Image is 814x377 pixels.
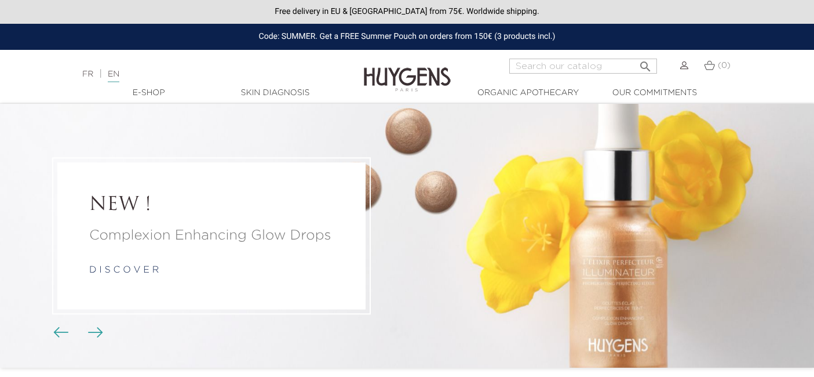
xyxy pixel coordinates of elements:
img: Huygens [364,49,451,93]
div: Carousel buttons [58,324,96,342]
a: EN [108,70,119,82]
a: Our commitments [597,87,713,99]
a: Skin Diagnosis [217,87,333,99]
div: | [76,67,330,81]
input: Search [509,59,657,74]
a: FR [82,70,93,78]
button:  [635,55,656,71]
a: Complexion Enhancing Glow Drops [89,225,334,246]
span: (0) [718,61,731,70]
a: Organic Apothecary [470,87,586,99]
a: NEW ! [89,194,334,216]
i:  [638,56,652,70]
a: d i s c o v e r [89,266,159,275]
a: E-Shop [91,87,207,99]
